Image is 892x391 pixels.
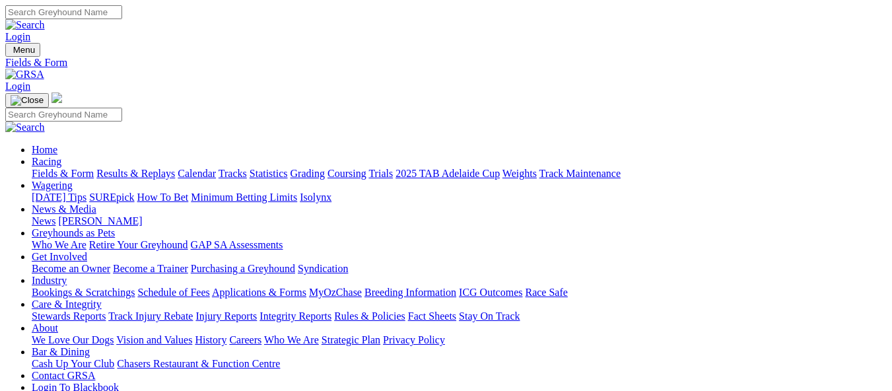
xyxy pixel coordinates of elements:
[96,168,175,179] a: Results & Replays
[291,168,325,179] a: Grading
[137,192,189,203] a: How To Bet
[459,287,522,298] a: ICG Outcomes
[459,310,520,322] a: Stay On Track
[191,263,295,274] a: Purchasing a Greyhound
[32,168,887,180] div: Racing
[502,168,537,179] a: Weights
[327,168,366,179] a: Coursing
[13,45,35,55] span: Menu
[309,287,362,298] a: MyOzChase
[51,92,62,103] img: logo-grsa-white.png
[191,192,297,203] a: Minimum Betting Limits
[334,310,405,322] a: Rules & Policies
[32,334,887,346] div: About
[264,334,319,345] a: Who We Are
[219,168,247,179] a: Tracks
[32,299,102,310] a: Care & Integrity
[117,358,280,369] a: Chasers Restaurant & Function Centre
[32,263,110,274] a: Become an Owner
[322,334,380,345] a: Strategic Plan
[5,43,40,57] button: Toggle navigation
[32,358,887,370] div: Bar & Dining
[5,122,45,133] img: Search
[364,287,456,298] a: Breeding Information
[250,168,288,179] a: Statistics
[178,168,216,179] a: Calendar
[525,287,567,298] a: Race Safe
[32,192,86,203] a: [DATE] Tips
[89,192,134,203] a: SUREpick
[32,156,61,167] a: Racing
[32,144,57,155] a: Home
[32,275,67,286] a: Industry
[58,215,142,227] a: [PERSON_NAME]
[137,287,209,298] a: Schedule of Fees
[89,239,188,250] a: Retire Your Greyhound
[32,180,73,191] a: Wagering
[368,168,393,179] a: Trials
[212,287,306,298] a: Applications & Forms
[229,334,261,345] a: Careers
[408,310,456,322] a: Fact Sheets
[11,95,44,106] img: Close
[32,239,887,251] div: Greyhounds as Pets
[300,192,331,203] a: Isolynx
[5,81,30,92] a: Login
[383,334,445,345] a: Privacy Policy
[298,263,348,274] a: Syndication
[32,310,106,322] a: Stewards Reports
[32,192,887,203] div: Wagering
[5,31,30,42] a: Login
[539,168,621,179] a: Track Maintenance
[195,310,257,322] a: Injury Reports
[32,322,58,334] a: About
[32,215,887,227] div: News & Media
[32,168,94,179] a: Fields & Form
[195,334,226,345] a: History
[5,5,122,19] input: Search
[259,310,331,322] a: Integrity Reports
[32,227,115,238] a: Greyhounds as Pets
[32,358,114,369] a: Cash Up Your Club
[113,263,188,274] a: Become a Trainer
[191,239,283,250] a: GAP SA Assessments
[32,287,887,299] div: Industry
[32,215,55,227] a: News
[32,334,114,345] a: We Love Our Dogs
[395,168,500,179] a: 2025 TAB Adelaide Cup
[32,310,887,322] div: Care & Integrity
[5,19,45,31] img: Search
[116,334,192,345] a: Vision and Values
[5,108,122,122] input: Search
[32,370,95,381] a: Contact GRSA
[108,310,193,322] a: Track Injury Rebate
[5,93,49,108] button: Toggle navigation
[32,251,87,262] a: Get Involved
[32,263,887,275] div: Get Involved
[32,203,96,215] a: News & Media
[32,239,86,250] a: Who We Are
[5,69,44,81] img: GRSA
[32,346,90,357] a: Bar & Dining
[32,287,135,298] a: Bookings & Scratchings
[5,57,887,69] a: Fields & Form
